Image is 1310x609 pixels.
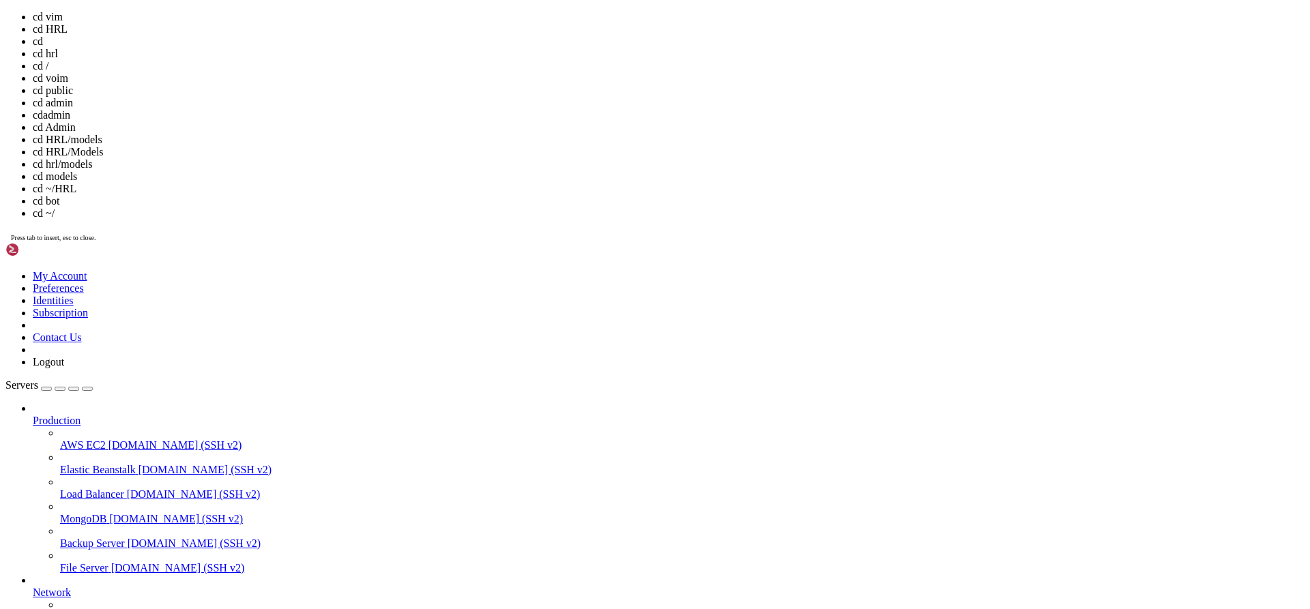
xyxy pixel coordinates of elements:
[5,168,1133,179] x-row: -bash: cd: vim: No such file or directory
[60,525,1305,550] li: Backup Server [DOMAIN_NAME] (SSH v2)
[60,562,108,574] span: File Server
[33,295,74,306] a: Identities
[60,537,125,549] span: Backup Server
[33,11,1305,23] li: cd vim
[5,481,1133,492] x-row: root@v2202509299812381527:~/HRL/vim# ^C
[33,146,1305,158] li: cd HRL/Models
[33,282,84,294] a: Preferences
[5,121,1133,133] x-row: root@v2202509299812381527:~/HRL/admin/public# nano app.js
[5,191,1133,203] x-row: root@v2202509299812381527:/# cd HRL
[33,170,1305,183] li: cd models
[108,439,242,451] span: [DOMAIN_NAME] (SSH v2)
[5,226,1133,237] x-row: -bash: cd: hrl: No such file or directory
[60,501,1305,525] li: MongoDB [DOMAIN_NAME] (SSH v2)
[60,451,1305,476] li: Elastic Beanstalk [DOMAIN_NAME] (SSH v2)
[5,458,1133,469] x-row: root@v2202509299812381527:~/HRL/vim# ^C
[33,121,1305,134] li: cd Admin
[5,237,1133,249] x-row: root@v2202509299812381527:/# cd vim
[60,488,1305,501] a: Load Balancer [DOMAIN_NAME] (SSH v2)
[139,464,272,475] span: [DOMAIN_NAME] (SSH v2)
[5,145,1133,156] x-row: -bash: cd: voim: No such file or directory
[5,63,1133,75] x-row: root@v2202509299812381527:~/HRL/admin# ls
[5,29,1133,40] x-row: root@v2202509299812381527:~/HRL# cdadmin
[5,17,1133,29] x-row: bakcup config.js F1Bold2.otf index.js package.json Signature.otf ticket_images vim
[5,5,1133,17] x-row: Ai.txt config eng.traineddata hyperdrive-468202-a1ccb4f11110.json node_modules patch_window.txt t...
[5,400,1133,411] x-row: root@v2202509299812381527:~/HRL/vim# vim
[33,48,1305,60] li: cd hrl
[33,109,1305,121] li: cdadmin
[33,134,1305,146] li: cd HRL/models
[5,52,1133,63] x-row: root@v2202509299812381527:~/HRL# cd admin
[5,342,1133,353] x-row: root@v2202509299812381527:~# cd HRL
[5,249,1133,261] x-row: -bash: cd: vim: No such file or directory
[5,353,1133,365] x-row: root@v2202509299812381527:~/HRL# cd vim
[60,439,106,451] span: AWS EC2
[60,476,1305,501] li: Load Balancer [DOMAIN_NAME] (SSH v2)
[60,513,106,524] span: MongoDB
[5,504,1133,516] x-row: root@v2202509299812381527:~/HRL/vim# ^C
[33,270,87,282] a: My Account
[5,379,93,391] a: Servers
[33,402,1305,574] li: Production
[5,469,1133,481] x-row: root@v2202509299812381527:~/HRL/vim# ^C
[33,195,1305,207] li: cd bot
[5,423,1133,434] x-row: root@v2202509299812381527:~/HRL/vim#
[5,379,38,391] span: Servers
[33,307,88,318] a: Subscription
[60,464,136,475] span: Elastic Beanstalk
[5,214,1133,226] x-row: root@v2202509299812381527:/# cd hrl
[33,183,1305,195] li: cd ~/HRL
[128,537,261,549] span: [DOMAIN_NAME] (SSH v2)
[33,586,1305,599] a: Network
[33,97,1305,109] li: cd admin
[5,87,1133,98] x-row: root@v2202509299812381527:~/HRL/admin# cd public
[33,85,1305,97] li: cd public
[33,207,1305,220] li: cd ~/
[5,318,1133,330] x-row: root@v2202509299812381527:~# ls
[127,488,261,500] span: [DOMAIN_NAME] (SSH v2)
[33,331,82,343] a: Contact Us
[5,98,1133,110] x-row: root@v2202509299812381527:~/HRL/admin/public# ls
[60,550,1305,574] li: File Server [DOMAIN_NAME] (SSH v2)
[5,203,1133,214] x-row: -bash: cd: HRL: No such file or directory
[111,562,245,574] span: [DOMAIN_NAME] (SSH v2)
[33,415,1305,427] a: Production
[5,492,1133,504] x-row: root@v2202509299812381527:~/HRL/vim# ^C
[5,446,1133,458] x-row: root@v2202509299812381527:~/HRL/vim# ^C
[11,234,96,241] span: Press tab to insert, esc to close.
[5,411,1133,423] x-row: -bash: vim: command not found
[33,23,1305,35] li: cd HRL
[33,72,1305,85] li: cd voim
[5,156,1133,168] x-row: root@v2202509299812381527:~/HRL/admin/public# cd vim
[5,243,84,256] img: Shellngn
[5,272,1133,284] x-row: bin boot dev etc home lib lost+found media mnt opt proc root run sbin srv sys tmp usr var
[60,427,1305,451] li: AWS EC2 [DOMAIN_NAME] (SSH v2)
[33,586,71,598] span: Network
[5,388,1133,400] x-row: configure Filelist LICENSE nsis READMEdir README.txt runtime src uninstall.txt [DOMAIN_NAME]
[33,60,1305,72] li: cd /
[5,376,1133,388] x-row: ci CONTRIBUTING.md lang Makefile pixmaps README.md README_VIM9.md SECURITY.md tools vimtutor.bat
[60,439,1305,451] a: AWS EC2 [DOMAIN_NAME] (SSH v2)
[60,562,1305,574] a: File Server [DOMAIN_NAME] (SSH v2)
[33,35,1305,48] li: cd
[5,133,1133,145] x-row: root@v2202509299812381527:~/HRL/admin/public# cd voim
[5,40,1133,52] x-row: -bash: cdadmin: command not found
[33,415,81,426] span: Production
[5,434,1133,446] x-row: root@v2202509299812381527:~/HRL/vim# ^C
[5,330,1133,342] x-row: HRL HRLAI package-lock.json
[33,158,1305,170] li: cd hrl/models
[5,365,1133,376] x-row: root@v2202509299812381527:~/HRL/vim# ls
[60,488,124,500] span: Load Balancer
[60,537,1305,550] a: Backup Server [DOMAIN_NAME] (SSH v2)
[5,110,1133,121] x-row: app.js css index.html js styles.css
[5,261,1133,272] x-row: root@v2202509299812381527:/# ls
[5,75,1133,87] x-row: admin-users.json public server.js
[5,307,1133,318] x-row: HRL HRLAI package-lock.json
[5,295,1133,307] x-row: root@v2202509299812381527:~# ls
[5,179,1133,191] x-row: root@v2202509299812381527:~/HRL/admin/public# cd /
[60,464,1305,476] a: Elastic Beanstalk [DOMAIN_NAME] (SSH v2)
[109,513,243,524] span: [DOMAIN_NAME] (SSH v2)
[5,284,1133,295] x-row: root@v2202509299812381527:/# cd
[60,513,1305,525] a: MongoDB [DOMAIN_NAME] (SSH v2)
[33,356,64,368] a: Logout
